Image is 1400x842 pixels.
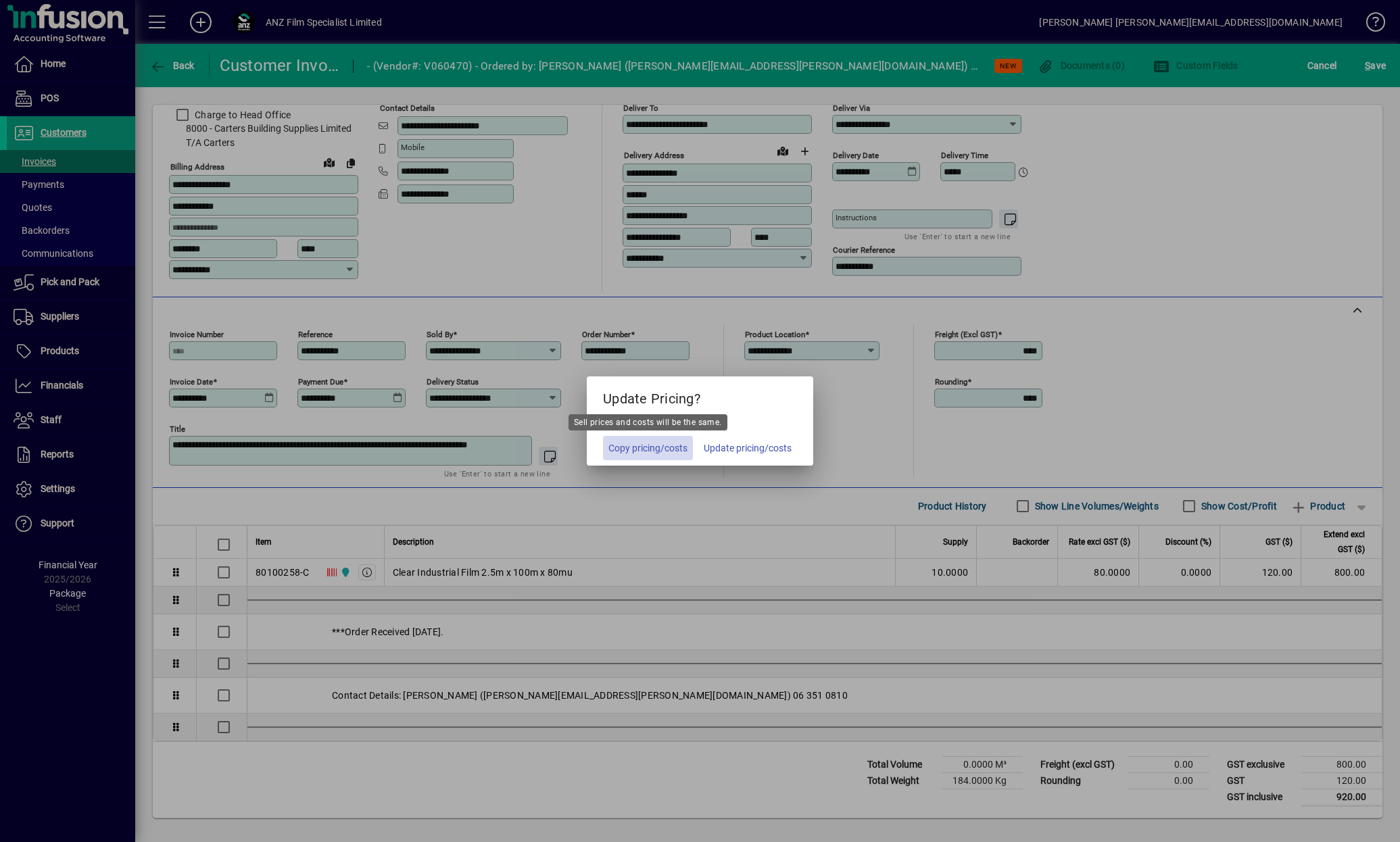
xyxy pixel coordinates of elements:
div: Sell prices and costs will be the same. [569,414,727,430]
span: Update pricing/costs [704,441,792,455]
h5: Update Pricing? [587,376,813,416]
span: Copy pricing/costs [608,441,687,455]
button: Update pricing/costs [698,436,797,460]
button: Copy pricing/costs [603,436,693,460]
